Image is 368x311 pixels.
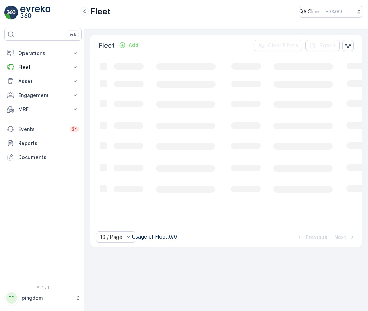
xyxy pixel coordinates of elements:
[334,233,356,241] button: Next
[71,126,77,132] p: 34
[268,42,298,49] p: Clear Filters
[305,40,340,51] button: Export
[254,40,302,51] button: Clear Filters
[295,233,328,241] button: Previous
[4,102,82,116] button: MRF
[6,292,17,304] div: PP
[4,6,18,20] img: logo
[334,234,346,241] p: Next
[20,6,50,20] img: logo_light-DOdMpM7g.png
[129,42,138,49] p: Add
[132,233,177,240] p: Usage of Fleet : 0/0
[4,122,82,136] a: Events34
[4,60,82,74] button: Fleet
[70,32,77,37] p: ⌘B
[324,9,342,14] p: ( +03:00 )
[18,64,68,71] p: Fleet
[4,150,82,164] a: Documents
[18,92,68,99] p: Engagement
[4,136,82,150] a: Reports
[18,78,68,85] p: Asset
[299,8,321,15] p: QA Client
[22,295,72,302] p: pingdom
[4,46,82,60] button: Operations
[90,6,111,17] p: Fleet
[4,285,82,289] span: v 1.48.1
[299,6,362,18] button: QA Client(+03:00)
[306,234,327,241] p: Previous
[18,126,66,133] p: Events
[4,291,82,305] button: PPpingdom
[18,50,68,57] p: Operations
[99,41,115,50] p: Fleet
[18,106,68,113] p: MRF
[18,154,79,161] p: Documents
[116,41,141,49] button: Add
[18,140,79,147] p: Reports
[4,88,82,102] button: Engagement
[4,74,82,88] button: Asset
[319,42,335,49] p: Export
